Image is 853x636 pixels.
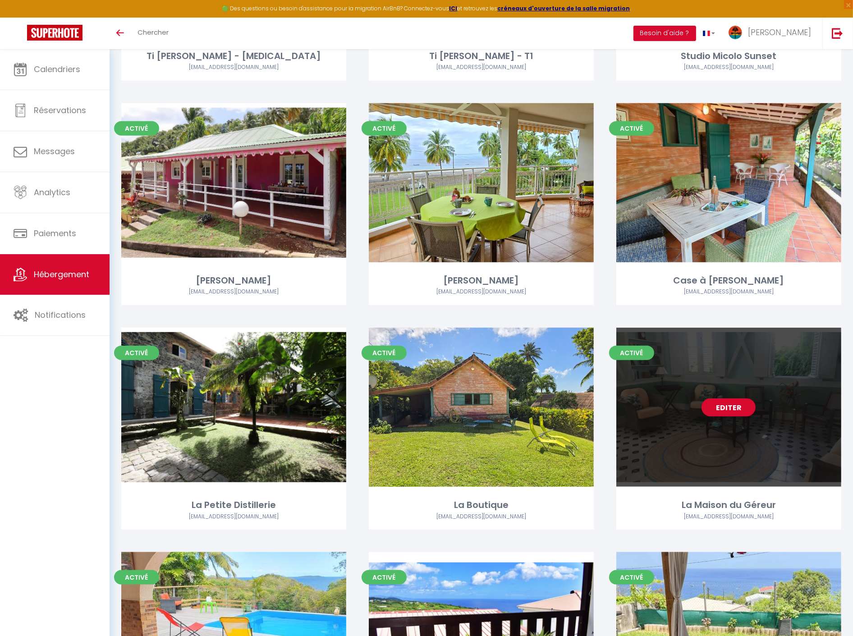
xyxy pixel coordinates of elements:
div: Airbnb [121,288,346,296]
div: Airbnb [616,63,841,72]
button: Besoin d'aide ? [633,26,696,41]
span: Réservations [34,105,86,116]
a: créneaux d'ouverture de la salle migration [498,5,630,12]
span: Hébergement [34,269,89,280]
span: Activé [114,121,159,136]
a: Chercher [131,18,175,49]
span: Calendriers [34,64,80,75]
span: Activé [609,121,654,136]
div: La Maison du Géreur [616,498,841,512]
span: Activé [114,346,159,360]
span: Analytics [34,187,70,198]
div: Airbnb [616,512,841,521]
img: ... [729,26,742,39]
div: Airbnb [369,63,594,72]
span: Activé [362,570,407,585]
div: Ti [PERSON_NAME] - T1 [369,49,594,63]
span: Activé [114,570,159,585]
div: [PERSON_NAME] [121,274,346,288]
span: Activé [362,346,407,360]
div: Airbnb [369,288,594,296]
div: Airbnb [369,512,594,521]
img: logout [832,27,843,39]
span: [PERSON_NAME] [748,27,811,38]
div: Ti [PERSON_NAME] - [MEDICAL_DATA] [121,49,346,63]
div: La Petite Distillerie [121,498,346,512]
img: Super Booking [27,25,83,41]
div: Airbnb [121,63,346,72]
span: Activé [609,570,654,585]
span: Activé [609,346,654,360]
div: La Boutique [369,498,594,512]
div: Airbnb [616,288,841,296]
a: ... [PERSON_NAME] [722,18,822,49]
div: [PERSON_NAME] [369,274,594,288]
span: Messages [34,146,75,157]
span: Activé [362,121,407,136]
span: Paiements [34,228,76,239]
div: Studio Micolo Sunset [616,49,841,63]
a: Editer [702,398,756,416]
div: Case à [PERSON_NAME] [616,274,841,288]
span: Chercher [138,27,169,37]
div: Airbnb [121,512,346,521]
button: Ouvrir le widget de chat LiveChat [7,4,34,31]
span: Notifications [35,309,86,320]
a: ICI [449,5,458,12]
